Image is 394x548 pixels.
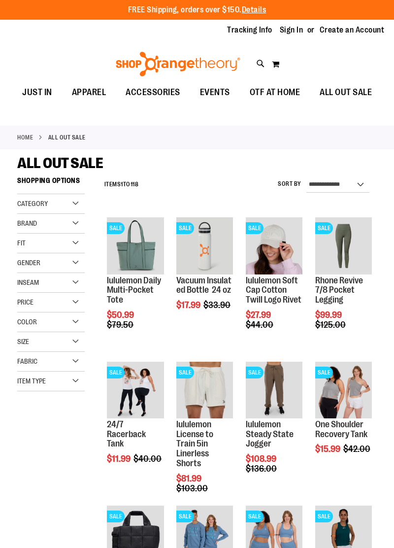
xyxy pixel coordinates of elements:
a: Rhone Revive 7/8 Pocket Legging [315,275,363,305]
img: OTF lululemon Soft Cap Cotton Twill Logo Rivet Khaki [246,217,302,274]
span: $44.00 [246,320,275,330]
img: Rhone Revive 7/8 Pocket Legging [315,217,372,274]
a: Vacuum Insulated Bottle 24 oz [176,275,231,295]
img: Main view of One Shoulder Recovery Tank [315,362,372,418]
span: Category [17,200,48,207]
span: JUST IN [22,81,52,103]
img: lululemon License to Train 5in Linerless Shorts [176,362,233,418]
span: $79.50 [107,320,135,330]
span: $81.99 [176,474,203,483]
span: SALE [246,367,263,378]
a: Vacuum Insulated Bottle 24 ozSALE [176,217,233,275]
img: lululemon Daily Multi-Pocket Tote [107,217,164,274]
span: $17.99 [176,300,202,310]
span: $103.00 [176,483,209,493]
span: 118 [131,181,139,188]
span: SALE [246,222,263,234]
a: lululemon Daily Multi-Pocket ToteSALE [107,217,164,275]
div: product [241,357,307,499]
span: SALE [107,511,125,522]
span: SALE [176,511,194,522]
span: Fit [17,239,26,247]
a: lululemon License to Train 5in Linerless ShortsSALE [176,362,233,420]
span: SALE [315,367,333,378]
span: SALE [176,222,194,234]
img: Vacuum Insulated Bottle 24 oz [176,217,233,274]
p: FREE Shipping, orders over $150. [128,4,266,16]
span: Brand [17,219,37,227]
a: 24/7 Racerback TankSALE [107,362,164,420]
span: SALE [315,222,333,234]
a: lululemon License to Train 5in Linerless Shorts [176,419,213,468]
strong: ALL OUT SALE [48,133,86,142]
div: product [102,357,168,489]
span: Color [17,318,37,326]
a: Home [17,133,33,142]
label: Sort By [278,180,301,188]
img: 24/7 Racerback Tank [107,362,164,418]
a: OTF lululemon Soft Cap Cotton Twill Logo Rivet KhakiSALE [246,217,302,275]
span: Item Type [17,377,46,385]
a: lululemon Daily Multi-Pocket Tote [107,275,161,305]
img: lululemon Steady State Jogger [246,362,302,418]
span: $42.00 [343,444,372,454]
span: SALE [107,222,125,234]
a: One Shoulder Recovery Tank [315,419,367,439]
div: product [241,212,307,355]
div: product [171,357,238,518]
span: ALL OUT SALE [320,81,372,103]
span: Inseam [17,278,39,286]
a: lululemon Soft Cap Cotton Twill Logo Rivet [246,275,301,305]
span: $99.99 [315,310,343,320]
span: $50.99 [107,310,135,320]
div: product [102,212,168,355]
span: 1 [121,181,123,188]
span: Gender [17,259,40,267]
span: $40.00 [133,454,163,464]
h2: Items to [104,177,139,192]
span: $108.99 [246,454,278,464]
div: product [310,212,377,355]
a: Tracking Info [227,25,272,35]
span: $136.00 [246,464,278,474]
a: 24/7 Racerback Tank [107,419,146,449]
span: OTF AT HOME [250,81,300,103]
strong: Shopping Options [17,172,85,194]
span: $33.90 [203,300,232,310]
a: lululemon Steady State Jogger [246,419,294,449]
span: $27.99 [246,310,272,320]
span: $125.00 [315,320,347,330]
img: Shop Orangetheory [114,52,242,76]
span: APPAREL [72,81,106,103]
div: product [310,357,377,479]
span: ACCESSORIES [126,81,180,103]
span: $11.99 [107,454,132,464]
a: lululemon Steady State JoggerSALE [246,362,302,420]
span: $15.99 [315,444,342,454]
a: Rhone Revive 7/8 Pocket LeggingSALE [315,217,372,275]
span: ALL OUT SALE [17,155,103,171]
div: product [171,212,238,335]
span: SALE [246,511,263,522]
a: Sign In [280,25,303,35]
a: Create an Account [320,25,385,35]
span: SALE [176,367,194,378]
span: SALE [107,367,125,378]
span: Fabric [17,357,37,365]
span: EVENTS [200,81,230,103]
span: SALE [315,511,333,522]
a: Main view of One Shoulder Recovery TankSALE [315,362,372,420]
span: Price [17,298,33,306]
span: Size [17,338,29,345]
a: Details [242,5,266,14]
